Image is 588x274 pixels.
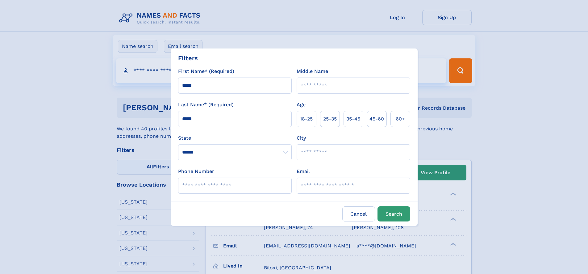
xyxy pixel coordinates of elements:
[178,168,214,175] label: Phone Number
[297,101,306,108] label: Age
[342,206,375,221] label: Cancel
[297,134,306,142] label: City
[178,68,234,75] label: First Name* (Required)
[346,115,360,123] span: 35‑45
[377,206,410,221] button: Search
[323,115,337,123] span: 25‑35
[297,68,328,75] label: Middle Name
[396,115,405,123] span: 60+
[178,134,292,142] label: State
[369,115,384,123] span: 45‑60
[178,101,234,108] label: Last Name* (Required)
[297,168,310,175] label: Email
[300,115,313,123] span: 18‑25
[178,53,198,63] div: Filters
